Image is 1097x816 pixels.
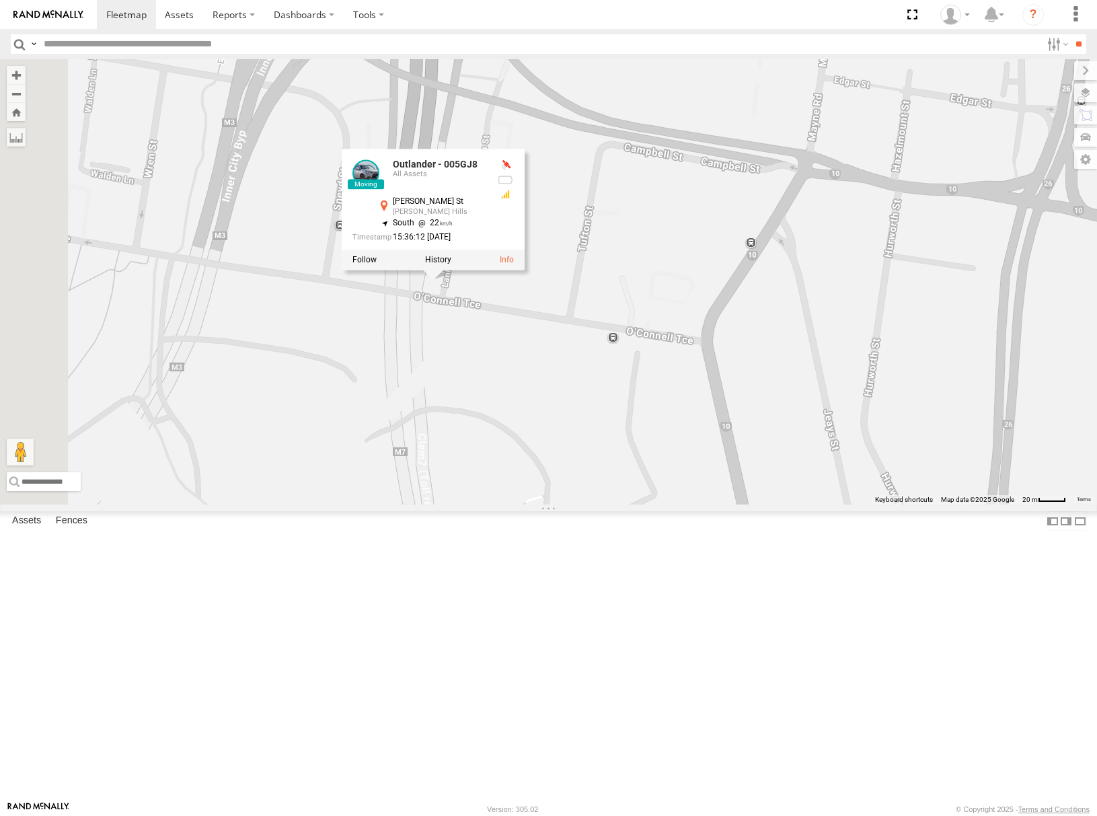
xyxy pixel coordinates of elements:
[497,189,513,200] div: GSM Signal = 3
[13,10,83,20] img: rand-logo.svg
[936,5,975,25] div: Turoa Warbrick
[1022,496,1038,503] span: 20 m
[352,255,376,264] label: Realtime tracking of Asset
[941,496,1014,503] span: Map data ©2025 Google
[392,208,486,216] div: [PERSON_NAME] Hills
[7,66,26,84] button: Zoom in
[499,255,513,264] a: View Asset Details
[487,805,538,813] div: Version: 305.02
[392,159,477,170] a: Outlander - 005GJ8
[497,160,513,171] div: No GPS Fix
[352,233,486,242] div: Date/time of location update
[1018,495,1070,505] button: Map scale: 20 m per 38 pixels
[1077,496,1091,502] a: Terms
[1046,511,1059,531] label: Dock Summary Table to the Left
[352,160,379,187] a: View Asset Details
[956,805,1090,813] div: © Copyright 2025 -
[1059,511,1073,531] label: Dock Summary Table to the Right
[1074,150,1097,169] label: Map Settings
[7,103,26,121] button: Zoom Home
[5,512,48,531] label: Assets
[7,84,26,103] button: Zoom out
[392,170,486,178] div: All Assets
[49,512,94,531] label: Fences
[497,174,513,185] div: No battery health information received from this device.
[7,439,34,466] button: Drag Pegman onto the map to open Street View
[7,128,26,147] label: Measure
[7,803,69,816] a: Visit our Website
[1022,4,1044,26] i: ?
[414,218,452,227] span: 22
[1042,34,1071,54] label: Search Filter Options
[392,198,486,207] div: [PERSON_NAME] St
[28,34,39,54] label: Search Query
[1073,511,1087,531] label: Hide Summary Table
[875,495,933,505] button: Keyboard shortcuts
[392,218,414,227] span: South
[424,255,451,264] label: View Asset History
[1018,805,1090,813] a: Terms and Conditions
